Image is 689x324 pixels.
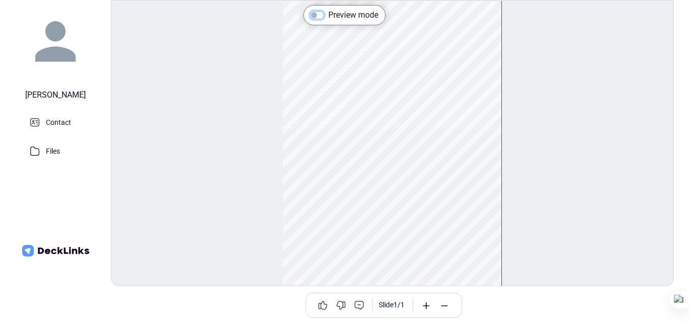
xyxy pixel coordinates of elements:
label: Preview mode [328,9,378,21]
p: Contact [46,115,71,128]
img: Company Banner [20,215,91,286]
p: Files [46,144,60,157]
div: Slide 1 / 1 [379,300,405,310]
div: [PERSON_NAME] [25,89,86,101]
